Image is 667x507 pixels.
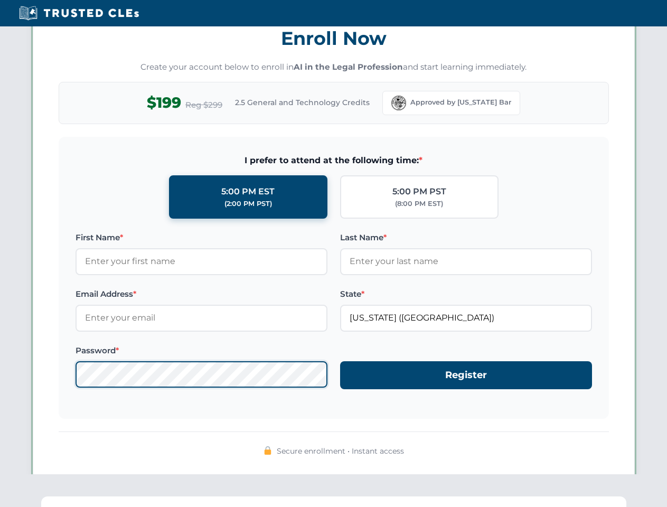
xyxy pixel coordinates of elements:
[340,305,592,331] input: Florida (FL)
[410,97,511,108] span: Approved by [US_STATE] Bar
[235,97,370,108] span: 2.5 General and Technology Credits
[76,344,327,357] label: Password
[76,154,592,167] span: I prefer to attend at the following time:
[391,96,406,110] img: Florida Bar
[294,62,403,72] strong: AI in the Legal Profession
[185,99,222,111] span: Reg $299
[277,445,404,457] span: Secure enrollment • Instant access
[76,288,327,301] label: Email Address
[340,248,592,275] input: Enter your last name
[76,305,327,331] input: Enter your email
[59,22,609,55] h3: Enroll Now
[224,199,272,209] div: (2:00 PM PST)
[395,199,443,209] div: (8:00 PM EST)
[340,288,592,301] label: State
[147,91,181,115] span: $199
[221,185,275,199] div: 5:00 PM EST
[392,185,446,199] div: 5:00 PM PST
[340,361,592,389] button: Register
[264,446,272,455] img: 🔒
[59,61,609,73] p: Create your account below to enroll in and start learning immediately.
[340,231,592,244] label: Last Name
[76,248,327,275] input: Enter your first name
[16,5,142,21] img: Trusted CLEs
[76,231,327,244] label: First Name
